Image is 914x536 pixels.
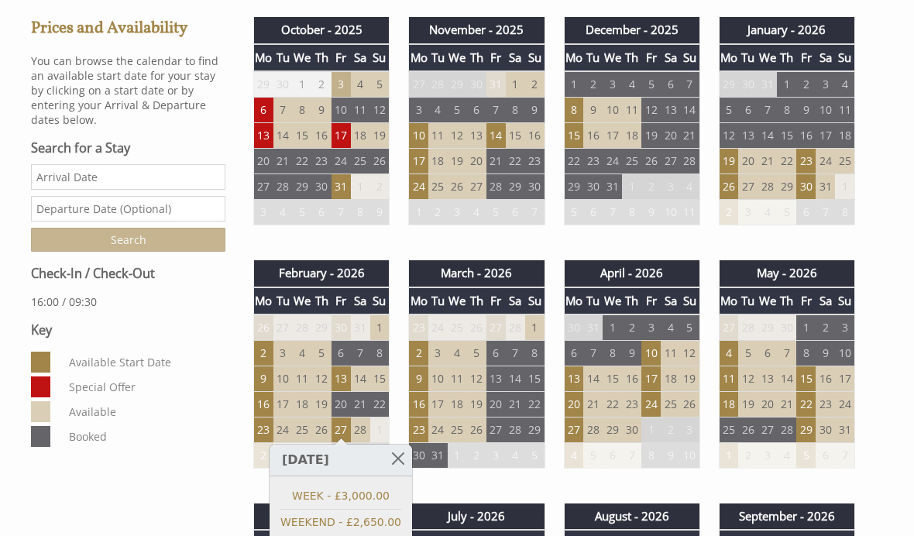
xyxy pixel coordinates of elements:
[254,341,273,366] td: 2
[370,98,390,123] td: 12
[467,174,486,200] td: 27
[603,341,622,366] td: 8
[467,44,486,71] th: Th
[564,200,583,225] td: 5
[719,44,738,71] th: Mo
[622,123,641,149] td: 18
[467,200,486,225] td: 4
[351,44,370,71] th: Sa
[758,44,777,71] th: We
[583,123,603,149] td: 16
[428,71,448,98] td: 28
[506,174,525,200] td: 29
[758,98,777,123] td: 7
[603,123,622,149] td: 17
[486,341,506,366] td: 6
[428,123,448,149] td: 11
[351,200,370,225] td: 8
[796,174,816,200] td: 30
[680,174,699,200] td: 4
[661,287,680,314] th: Sa
[680,287,699,314] th: Su
[486,98,506,123] td: 7
[622,98,641,123] td: 11
[564,341,583,366] td: 6
[486,314,506,341] td: 27
[448,98,467,123] td: 5
[603,44,622,71] th: We
[351,71,370,98] td: 4
[254,314,273,341] td: 26
[738,149,758,174] td: 20
[622,44,641,71] th: Th
[719,17,854,43] th: January - 2026
[448,149,467,174] td: 19
[835,174,854,200] td: 1
[777,287,796,314] th: Th
[254,174,273,200] td: 27
[758,123,777,149] td: 14
[719,341,738,366] td: 4
[506,98,525,123] td: 8
[31,321,225,338] h3: Key
[719,200,738,225] td: 2
[583,149,603,174] td: 23
[506,314,525,341] td: 28
[835,44,854,71] th: Su
[370,200,390,225] td: 9
[293,287,312,314] th: We
[409,260,545,287] th: March - 2026
[796,71,816,98] td: 2
[293,98,312,123] td: 8
[31,294,225,309] p: 16:00 / 09:30
[409,341,428,366] td: 2
[351,341,370,366] td: 7
[661,200,680,225] td: 10
[738,200,758,225] td: 3
[448,287,467,314] th: We
[486,149,506,174] td: 21
[486,44,506,71] th: Fr
[738,174,758,200] td: 27
[583,287,603,314] th: Tu
[564,149,583,174] td: 22
[332,341,351,366] td: 6
[758,341,777,366] td: 6
[680,71,699,98] td: 7
[835,71,854,98] td: 4
[564,123,583,149] td: 15
[796,314,816,341] td: 1
[370,287,390,314] th: Su
[428,98,448,123] td: 4
[409,314,428,341] td: 23
[312,71,332,98] td: 2
[564,17,699,43] th: December - 2025
[506,341,525,366] td: 7
[777,98,796,123] td: 8
[564,44,583,71] th: Mo
[835,314,854,341] td: 3
[661,123,680,149] td: 20
[525,149,545,174] td: 23
[525,314,545,341] td: 1
[719,98,738,123] td: 5
[273,71,293,98] td: 30
[273,287,293,314] th: Tu
[332,174,351,200] td: 31
[641,44,661,71] th: Fr
[409,149,428,174] td: 17
[370,71,390,98] td: 5
[738,98,758,123] td: 6
[796,287,816,314] th: Fr
[312,123,332,149] td: 16
[738,44,758,71] th: Tu
[293,71,312,98] td: 1
[641,200,661,225] td: 9
[351,174,370,200] td: 1
[816,123,835,149] td: 17
[622,314,641,341] td: 2
[564,287,583,314] th: Mo
[448,71,467,98] td: 29
[816,174,835,200] td: 31
[467,123,486,149] td: 13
